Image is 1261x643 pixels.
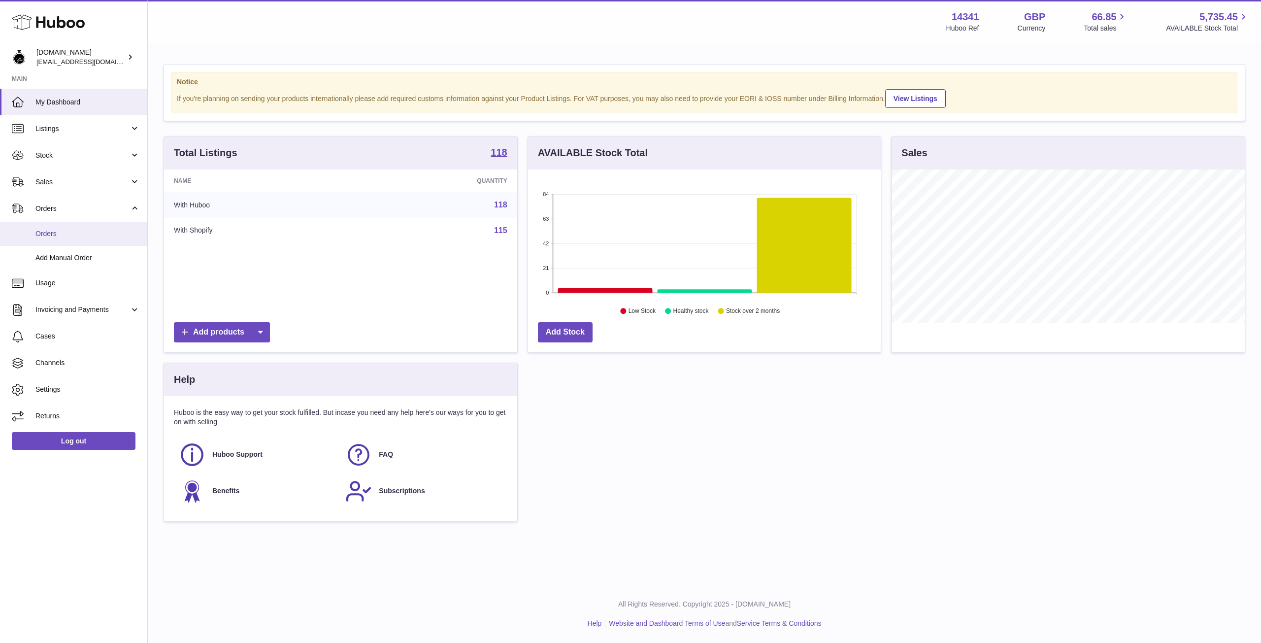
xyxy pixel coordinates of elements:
[35,278,140,288] span: Usage
[174,322,270,342] a: Add products
[35,124,130,134] span: Listings
[35,177,130,187] span: Sales
[35,358,140,368] span: Channels
[174,373,195,386] h3: Help
[737,619,822,627] a: Service Terms & Conditions
[177,88,1232,108] div: If you're planning on sending your products internationally please add required customs informati...
[164,192,354,218] td: With Huboo
[1092,10,1116,24] span: 66.85
[36,58,145,66] span: [EMAIL_ADDRESS][DOMAIN_NAME]
[491,147,507,157] strong: 118
[946,24,979,33] div: Huboo Ref
[174,146,237,160] h3: Total Listings
[345,478,502,505] a: Subscriptions
[35,305,130,314] span: Invoicing and Payments
[1024,10,1045,24] strong: GBP
[35,98,140,107] span: My Dashboard
[35,204,130,213] span: Orders
[494,201,507,209] a: 118
[1018,24,1046,33] div: Currency
[543,265,549,271] text: 21
[379,450,393,459] span: FAQ
[726,308,780,315] text: Stock over 2 months
[588,619,602,627] a: Help
[35,411,140,421] span: Returns
[12,50,27,65] img: theperfumesampler@gmail.com
[1166,24,1249,33] span: AVAILABLE Stock Total
[538,146,648,160] h3: AVAILABLE Stock Total
[543,240,549,246] text: 42
[1084,24,1128,33] span: Total sales
[1084,10,1128,33] a: 66.85 Total sales
[543,191,549,197] text: 84
[491,147,507,159] a: 118
[379,486,425,496] span: Subscriptions
[179,478,335,505] a: Benefits
[1199,10,1238,24] span: 5,735.45
[35,151,130,160] span: Stock
[164,218,354,243] td: With Shopify
[673,308,709,315] text: Healthy stock
[609,619,725,627] a: Website and Dashboard Terms of Use
[156,600,1253,609] p: All Rights Reserved. Copyright 2025 - [DOMAIN_NAME]
[1166,10,1249,33] a: 5,735.45 AVAILABLE Stock Total
[36,48,125,67] div: [DOMAIN_NAME]
[354,169,517,192] th: Quantity
[538,322,593,342] a: Add Stock
[885,89,946,108] a: View Listings
[174,408,507,427] p: Huboo is the easy way to get your stock fulfilled. But incase you need any help here's our ways f...
[543,216,549,222] text: 63
[35,229,140,238] span: Orders
[629,308,656,315] text: Low Stock
[164,169,354,192] th: Name
[12,432,135,450] a: Log out
[546,290,549,296] text: 0
[35,385,140,394] span: Settings
[952,10,979,24] strong: 14341
[494,226,507,235] a: 115
[35,253,140,263] span: Add Manual Order
[605,619,821,628] li: and
[179,441,335,468] a: Huboo Support
[177,77,1232,87] strong: Notice
[35,332,140,341] span: Cases
[212,486,239,496] span: Benefits
[345,441,502,468] a: FAQ
[901,146,927,160] h3: Sales
[212,450,263,459] span: Huboo Support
